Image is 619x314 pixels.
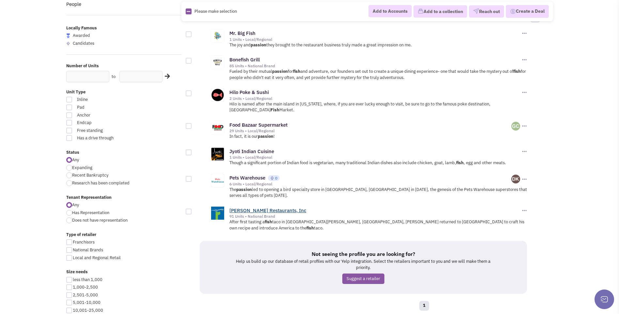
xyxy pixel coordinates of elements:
[251,42,266,48] b: passion
[72,210,109,215] span: Has Representation
[73,307,103,313] span: 10,001-25,000
[229,101,528,113] p: Hilo is named after the main island in [US_STATE], where, if you are ever lucky enough to visit, ...
[72,157,79,163] span: Any
[306,225,314,231] b: fish
[73,112,145,118] span: Anchor
[368,5,412,17] button: Add to Accounts
[229,69,528,81] p: Fueled by their mutual for and adventure, our founders set out to create a unique dining experien...
[72,180,130,186] span: Research has been completed
[232,251,494,257] h5: Not seeing the profile you are looking for?
[229,175,265,181] a: Pets Warehouse
[229,187,528,199] p: The led to opening a bird specialty store in [GEOGRAPHIC_DATA], [GEOGRAPHIC_DATA] in [DATE], the ...
[413,5,467,18] button: Add to a collection
[506,5,549,18] button: Create a Deal
[511,175,520,183] img: il1DiCgSDUaTHjpocizYYg.png
[229,37,520,42] div: 1 Units • Local/Regional
[229,219,528,231] p: After first tasting a taco in [GEOGRAPHIC_DATA][PERSON_NAME], [GEOGRAPHIC_DATA], [PERSON_NAME] re...
[229,128,512,133] div: 29 Units • Local/Regional
[66,1,81,7] a: People
[72,202,79,208] span: Any
[66,149,182,156] label: Status
[66,269,182,275] label: Size needs
[72,165,92,170] span: Expanding
[66,33,70,38] img: locallyfamous-largeicon.png
[473,8,479,14] img: VectorPaper_Plane.png
[229,155,520,160] div: 1 Units • Local/Regional
[73,247,103,253] span: National Brands
[73,104,145,111] span: Pad
[73,284,98,290] span: 1,000-2,500
[73,277,102,282] span: less than 1,000
[72,217,128,223] span: Does not have representation
[229,89,269,95] a: Hilo Poke & Sushi
[73,128,145,134] span: Free standing
[258,133,273,139] b: passion
[73,239,95,245] span: Franchisors
[229,56,260,63] a: Bonefish Grill
[229,214,520,219] div: 91 Units • National Brand
[236,187,252,192] b: passion
[73,300,101,305] span: 5,001-10,000
[186,8,192,14] img: Rectangle.png
[510,8,516,15] img: Deal-Dollar.png
[229,63,520,69] div: 85 Units • National Brand
[342,274,384,284] a: Suggest a retailer
[229,207,306,213] a: [PERSON_NAME] Restaurants, Inc
[66,41,70,45] img: locallyfamous-upvote.png
[72,172,108,178] span: Recent Bankruptcy
[419,301,429,311] a: 1
[272,69,288,74] b: passion
[229,160,528,166] p: Though a significant portion of Indian food is vegetarian, many traditional Indian dishes also in...
[229,133,528,140] p: In fact, it is our !
[73,33,90,38] span: Awarded
[229,30,255,36] a: Mr. Big Fish
[66,195,182,201] label: Tenant Representation
[229,148,274,154] a: Jyoti Indian Cuisine
[229,122,287,128] a: Food Bazaar Supermarket
[229,181,512,187] div: 6 Units • Local/Regional
[194,8,237,14] span: Please make selection
[513,69,521,74] b: fish
[265,219,272,225] b: fish
[73,97,145,103] span: Inline
[270,176,274,180] img: locallyfamous-upvote.png
[73,40,94,46] span: Candidates
[73,292,98,298] span: 2,501-5,000
[66,25,182,31] label: Locally Famous
[112,74,116,80] label: to
[66,232,182,238] label: Type of retailer
[66,89,182,95] label: Unit Type
[456,160,464,165] b: fish
[229,42,528,48] p: The joy and they brought to the restaurant business truly made a great impression on me.
[293,69,301,74] b: fish
[66,63,182,69] label: Number of Units
[73,135,145,141] span: Has a drive through
[73,120,145,126] span: Endcap
[161,72,171,81] div: Search Nearby
[418,8,424,14] img: icon-collection-lavender.png
[232,259,494,271] p: Help us build up our database of retail profiles with our Yelp integration. Select the retailers ...
[73,255,121,260] span: Local and Regional Retail
[511,122,520,131] img: 4gsb4SvoTEGolcWcxLFjKw.png
[229,96,520,101] div: 2 Units • Local/Regional
[469,5,504,18] button: Reach out
[275,176,277,181] span: 0
[271,107,279,113] b: Fish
